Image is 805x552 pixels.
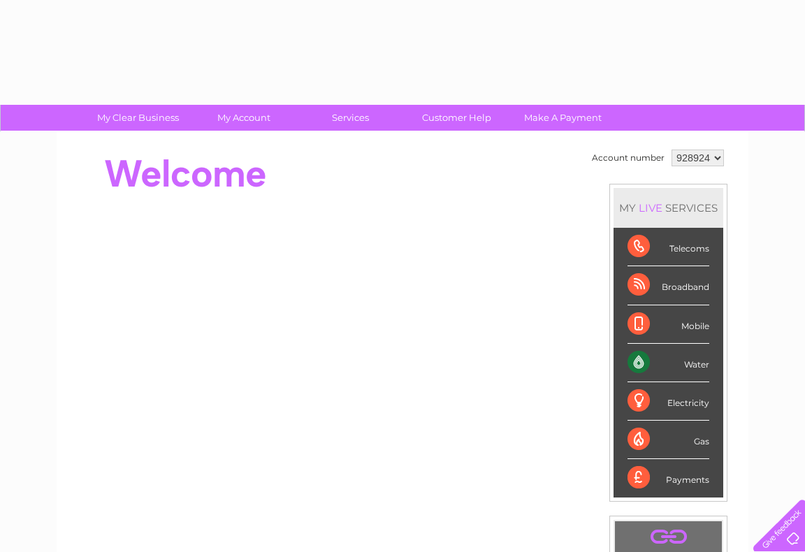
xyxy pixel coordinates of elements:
[614,188,723,228] div: MY SERVICES
[628,382,709,421] div: Electricity
[80,105,196,131] a: My Clear Business
[628,421,709,459] div: Gas
[628,266,709,305] div: Broadband
[628,344,709,382] div: Water
[588,146,668,170] td: Account number
[505,105,621,131] a: Make A Payment
[628,305,709,344] div: Mobile
[293,105,408,131] a: Services
[636,201,665,215] div: LIVE
[187,105,302,131] a: My Account
[628,228,709,266] div: Telecoms
[618,525,718,549] a: .
[399,105,514,131] a: Customer Help
[628,459,709,497] div: Payments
